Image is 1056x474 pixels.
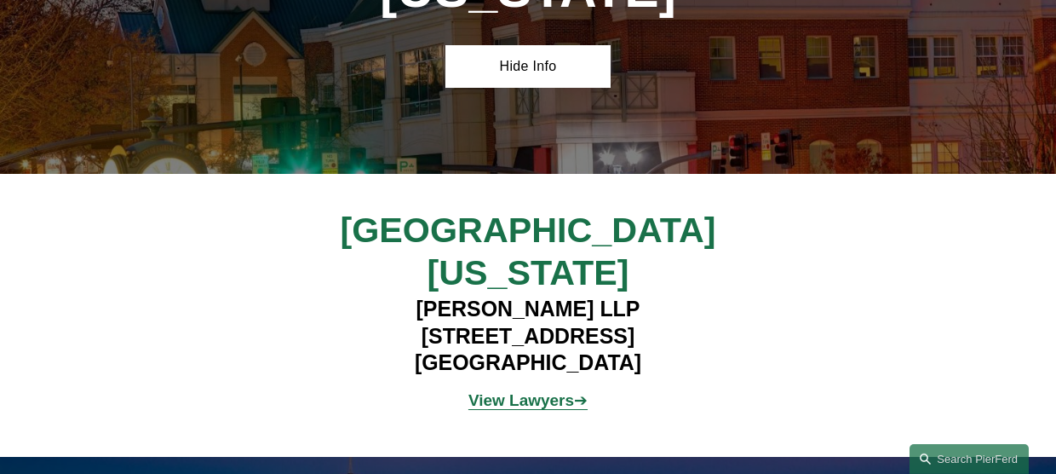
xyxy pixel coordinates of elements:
a: Search this site [910,444,1029,474]
h4: [PERSON_NAME] LLP [STREET_ADDRESS] [GEOGRAPHIC_DATA] [321,296,735,377]
a: ➔ [574,391,588,409]
a: View Lawyers [468,391,574,409]
span: [GEOGRAPHIC_DATA][US_STATE] [340,211,715,292]
a: Hide Info [445,45,611,88]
